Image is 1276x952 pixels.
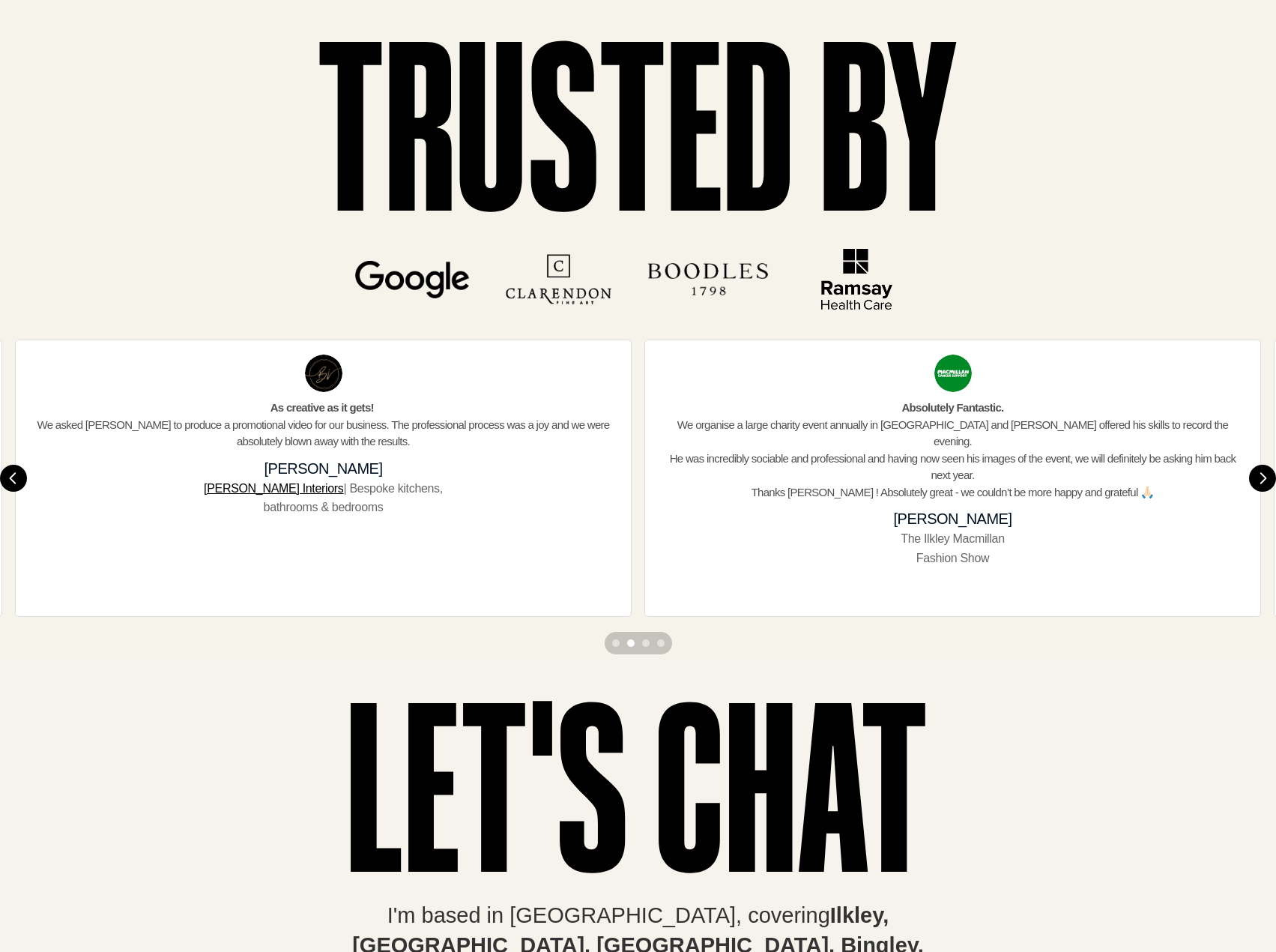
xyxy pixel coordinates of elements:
img: Boodles [648,256,768,303]
button: Scroll to page 2 [623,632,638,654]
h2: We asked [PERSON_NAME] to produce a promotional video for our business. The professional process ... [30,400,617,451]
img: Clarendon Fine Art [494,254,623,304]
h2: We organise a large charity event annually in [GEOGRAPHIC_DATA] and [PERSON_NAME] offered his ski... [659,400,1246,501]
a: [PERSON_NAME] Interiors [204,482,343,495]
button: Next [1249,465,1276,492]
h1: TRUSTED BY [318,16,959,219]
button: Scroll to page 4 [653,632,672,654]
button: Scroll to page 1 [605,632,623,654]
img: Next Arrow [1249,465,1276,492]
button: Scroll to page 3 [638,632,653,654]
strong: As creative as it gets! [270,401,374,414]
img: Ramsay [793,249,921,310]
h3: [PERSON_NAME] [264,458,383,479]
img: Google [355,257,469,302]
h1: LET's CHAT [347,677,929,880]
strong: Ilkley, [830,903,889,927]
h3: [PERSON_NAME] [894,508,1012,529]
p: | Bespoke kitchens, bathrooms & bedrooms [204,479,443,517]
strong: Absolutely Fantastic. [901,401,1003,414]
p: The Ilkley Macmillan Fashion Show [901,529,1005,567]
